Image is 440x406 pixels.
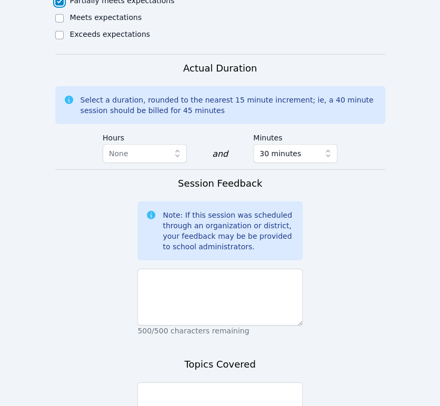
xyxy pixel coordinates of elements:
h3: Session Feedback [178,176,262,191]
button: None [103,144,187,163]
label: Minutes [253,128,337,144]
label: Exceeds expectations [70,30,150,38]
label: Hours [103,128,187,144]
button: 30 minutes [253,144,337,163]
div: and [212,148,228,160]
div: Note: If this session was scheduled through an organization or district, your feedback may be be ... [163,210,294,252]
h3: Topics Covered [184,357,255,372]
h3: Actual Duration [183,61,257,76]
span: None [109,149,128,158]
p: 500/500 characters remaining [137,326,303,336]
span: 30 minutes [259,147,301,160]
label: Meets expectations [70,13,142,22]
div: Select a duration, rounded to the nearest 15 minute increment; ie, a 40 minute session should be ... [81,95,377,116]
